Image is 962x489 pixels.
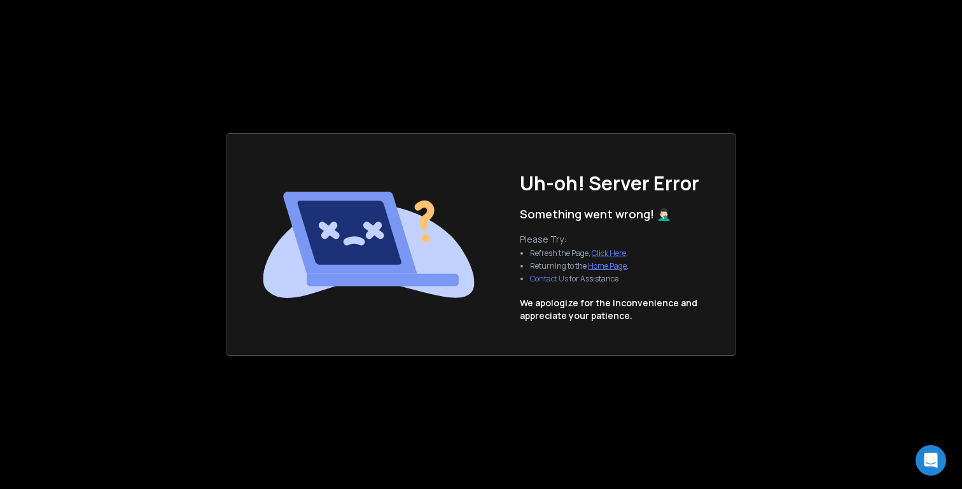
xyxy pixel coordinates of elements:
[520,205,671,223] p: Something went wrong! 🤦🏻‍♂️
[520,297,697,322] p: We apologize for the inconvenience and appreciate your patience.
[530,261,629,271] li: Returning to the .
[592,248,626,259] a: Click Here
[520,172,699,195] h1: Uh-oh! Server Error
[530,274,629,284] li: for Assistance
[916,445,946,476] div: Open Intercom Messenger
[530,248,629,259] li: Refresh the Page, .
[588,260,627,271] a: Home Page
[520,233,639,246] p: Please Try:
[530,274,568,284] button: Contact Us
